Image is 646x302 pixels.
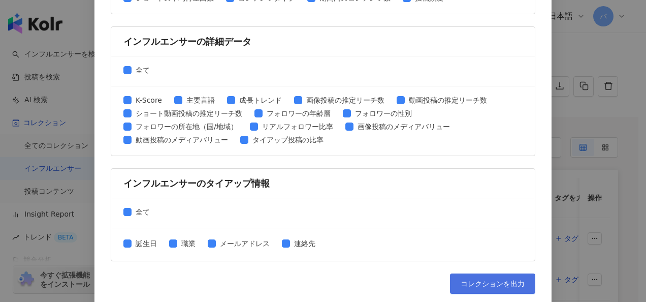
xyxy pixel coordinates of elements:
span: フォロワーの性別 [351,108,416,119]
span: コレクションを出力 [461,280,525,288]
span: 誕生日 [132,238,161,249]
span: 全て [132,65,154,76]
div: インフルエンサーのタイアップ情報 [123,177,523,190]
span: ショート動画投稿の推定リーチ数 [132,108,246,119]
span: 主要言語 [182,95,219,106]
span: 連絡先 [290,238,319,249]
div: インフルエンサーの詳細データ [123,35,523,48]
span: 動画投稿のメディアバリュー [132,134,232,145]
span: フォロワーの年齢層 [263,108,335,119]
span: K-Score [132,95,166,106]
span: 動画投稿の推定リーチ数 [405,95,491,106]
span: メールアドレス [216,238,274,249]
span: 成長トレンド [235,95,286,106]
span: タイアップ投稿の比率 [248,134,328,145]
span: リアルフォロワー比率 [258,121,337,132]
button: コレクションを出力 [450,274,535,294]
span: 画像投稿のメディアバリュー [353,121,454,132]
span: 職業 [177,238,200,249]
span: フォロワーの所在地（国/地域） [132,121,242,132]
span: 画像投稿の推定リーチ数 [302,95,389,106]
span: 全て [132,206,154,218]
